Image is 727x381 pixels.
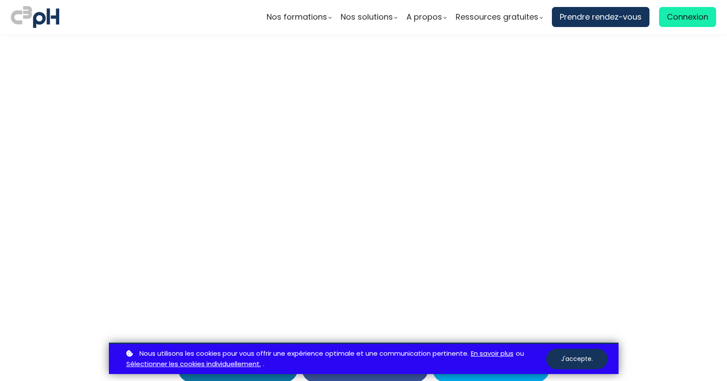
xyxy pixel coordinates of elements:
a: Prendre rendez-vous [552,7,649,27]
span: A propos [406,10,442,24]
button: J'accepte. [546,349,608,369]
a: Sélectionner les cookies individuellement. [126,359,261,370]
span: Nos solutions [341,10,393,24]
a: En savoir plus [471,348,514,359]
span: Prendre rendez-vous [560,10,642,24]
p: ou . [124,348,546,370]
img: logo C3PH [11,4,59,30]
a: Connexion [659,7,716,27]
span: Ressources gratuites [456,10,538,24]
span: Nos formations [267,10,327,24]
span: Connexion [667,10,708,24]
span: Nous utilisons les cookies pour vous offrir une expérience optimale et une communication pertinente. [139,348,469,359]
